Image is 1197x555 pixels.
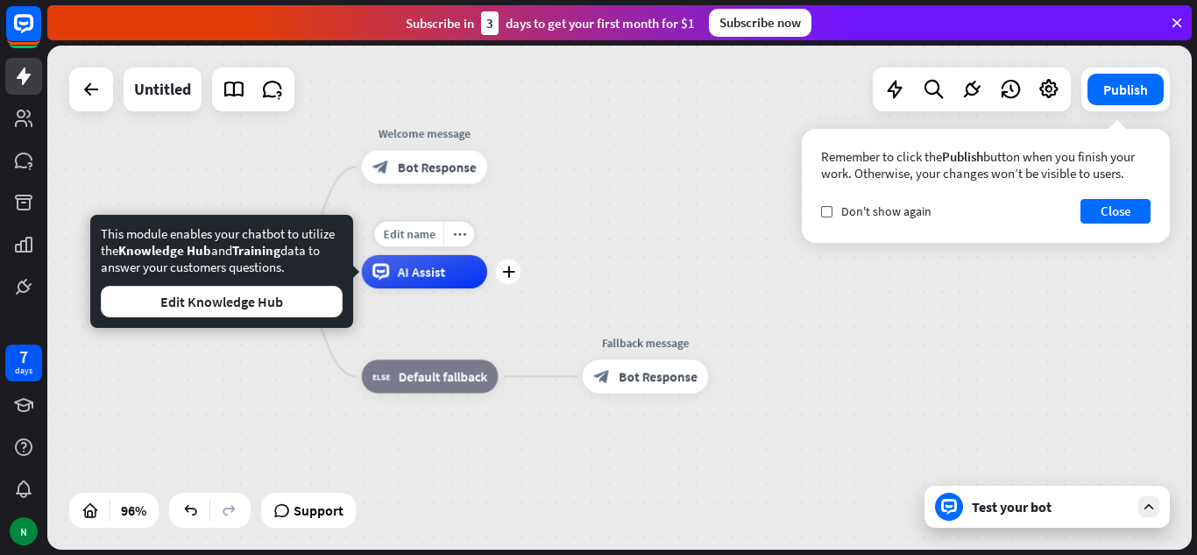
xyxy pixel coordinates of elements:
[1087,74,1164,105] button: Publish
[349,125,499,142] div: Welcome message
[481,11,499,35] div: 3
[709,9,811,37] div: Subscribe now
[101,225,343,317] div: This module enables your chatbot to utilize the and data to answer your customers questions.
[15,365,32,377] div: days
[19,349,28,365] div: 7
[116,496,152,524] div: 96%
[372,368,390,385] i: block_fallback
[398,159,477,175] span: Bot Response
[14,7,67,60] button: Open LiveChat chat widget
[5,345,42,381] a: 7 days
[399,368,487,385] span: Default fallback
[118,242,211,259] span: Knowledge Hub
[942,148,983,165] span: Publish
[294,496,344,524] span: Support
[372,159,389,175] i: block_bot_response
[398,263,445,280] span: AI Assist
[1080,199,1151,224] button: Close
[452,228,465,240] i: more_horiz
[383,226,435,241] span: Edit name
[821,148,1151,181] div: Remember to click the button when you finish your work. Otherwise, your changes won’t be visible ...
[10,517,38,545] div: N
[232,242,280,259] span: Training
[619,368,698,385] span: Bot Response
[502,266,514,277] i: plus
[841,203,931,219] span: Don't show again
[101,286,343,317] button: Edit Knowledge Hub
[134,68,191,111] div: Untitled
[406,11,695,35] div: Subscribe in days to get your first month for $1
[570,335,721,352] div: Fallback message
[593,368,610,385] i: block_bot_response
[972,498,1130,516] div: Test your bot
